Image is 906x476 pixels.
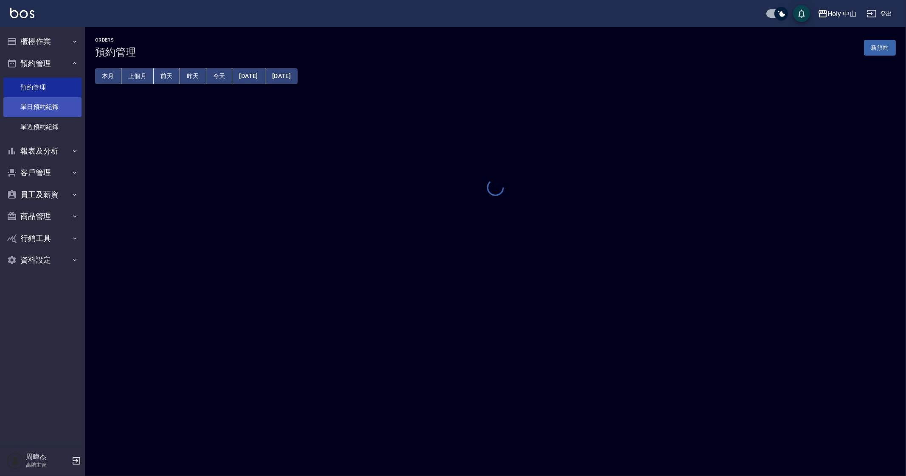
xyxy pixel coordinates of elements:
button: Holy 中山 [814,5,860,22]
button: 報表及分析 [3,140,82,162]
img: Logo [10,8,34,18]
p: 高階主管 [26,461,69,469]
button: 員工及薪資 [3,184,82,206]
a: 單週預約紀錄 [3,117,82,137]
h5: 周暐杰 [26,453,69,461]
button: 上個月 [121,68,154,84]
button: 資料設定 [3,249,82,271]
button: [DATE] [232,68,265,84]
div: Holy 中山 [828,8,857,19]
button: 前天 [154,68,180,84]
button: 行銷工具 [3,227,82,249]
a: 預約管理 [3,78,82,97]
a: 單日預約紀錄 [3,97,82,117]
button: 新預約 [864,40,896,56]
button: 商品管理 [3,205,82,227]
button: 本月 [95,68,121,84]
button: [DATE] [265,68,298,84]
button: 客戶管理 [3,162,82,184]
button: 登出 [863,6,896,22]
h3: 預約管理 [95,46,136,58]
button: save [793,5,810,22]
button: 預約管理 [3,53,82,75]
h2: Orders [95,37,136,43]
button: 櫃檯作業 [3,31,82,53]
img: Person [7,452,24,469]
button: 昨天 [180,68,206,84]
button: 今天 [206,68,233,84]
a: 新預約 [864,43,896,51]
